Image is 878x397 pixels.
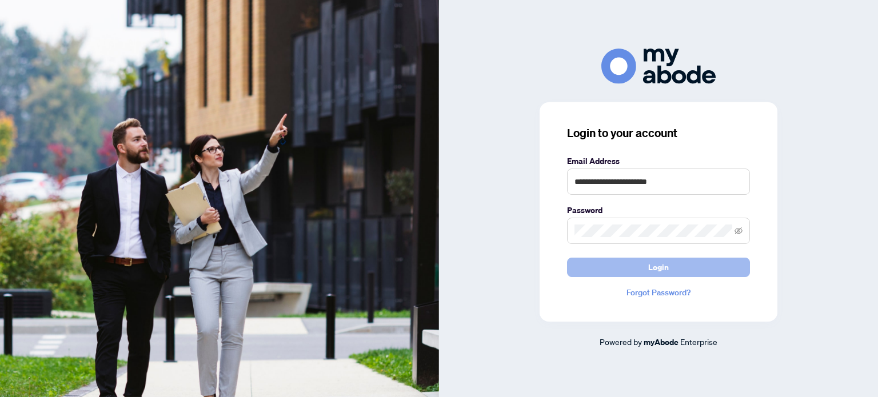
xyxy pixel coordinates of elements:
[680,336,717,347] span: Enterprise
[567,258,750,277] button: Login
[601,49,716,83] img: ma-logo
[567,286,750,299] a: Forgot Password?
[648,258,669,276] span: Login
[567,125,750,141] h3: Login to your account
[735,227,743,235] span: eye-invisible
[567,204,750,216] label: Password
[600,336,642,347] span: Powered by
[644,336,679,348] a: myAbode
[567,155,750,167] label: Email Address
